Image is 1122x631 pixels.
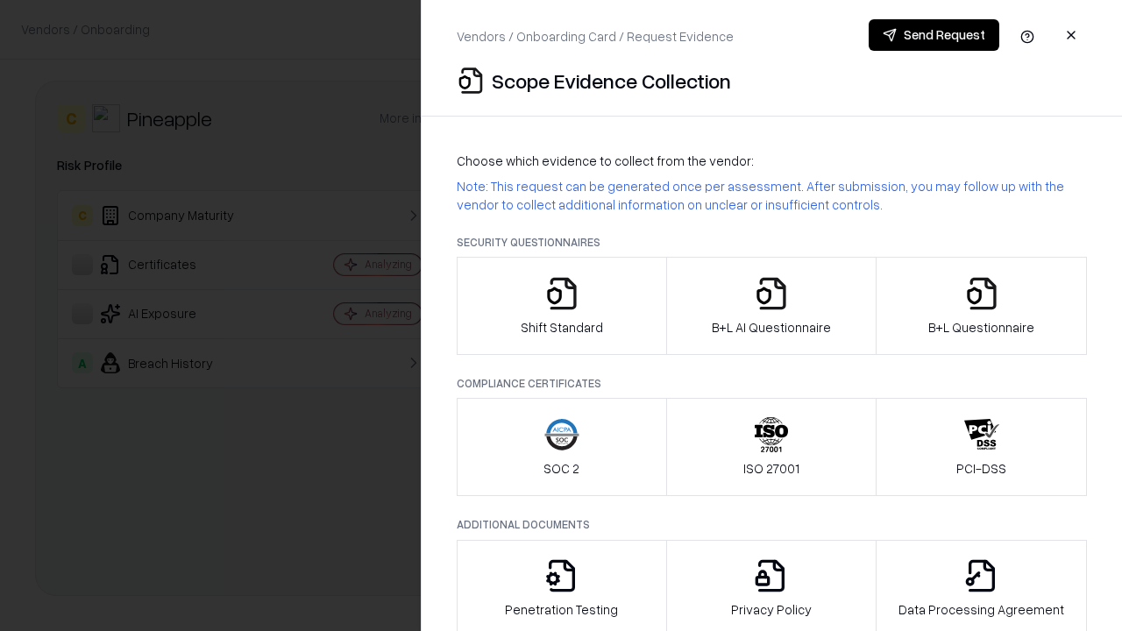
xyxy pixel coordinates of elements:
p: B+L AI Questionnaire [712,318,831,337]
button: Send Request [869,19,999,51]
p: Privacy Policy [731,600,812,619]
p: Vendors / Onboarding Card / Request Evidence [457,27,734,46]
button: Shift Standard [457,257,667,355]
p: Penetration Testing [505,600,618,619]
p: Shift Standard [521,318,603,337]
button: B+L Questionnaire [876,257,1087,355]
button: ISO 27001 [666,398,877,496]
button: PCI-DSS [876,398,1087,496]
p: Choose which evidence to collect from the vendor: [457,152,1087,170]
p: B+L Questionnaire [928,318,1034,337]
button: B+L AI Questionnaire [666,257,877,355]
p: PCI-DSS [956,459,1006,478]
p: Compliance Certificates [457,376,1087,391]
p: SOC 2 [543,459,579,478]
p: ISO 27001 [743,459,799,478]
p: Note: This request can be generated once per assessment. After submission, you may follow up with... [457,177,1087,214]
p: Security Questionnaires [457,235,1087,250]
p: Additional Documents [457,517,1087,532]
button: SOC 2 [457,398,667,496]
p: Data Processing Agreement [898,600,1064,619]
p: Scope Evidence Collection [492,67,731,95]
